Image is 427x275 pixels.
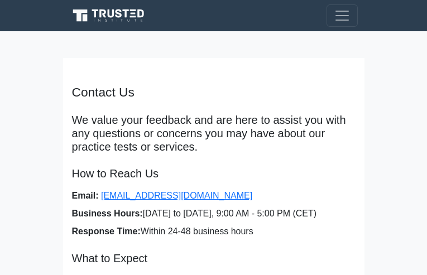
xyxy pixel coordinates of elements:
li: [DATE] to [DATE], 9:00 AM - 5:00 PM (CET) [72,207,356,220]
strong: Response Time: [72,226,141,236]
p: We value your feedback and are here to assist you with any questions or concerns you may have abo... [72,113,356,153]
button: Toggle navigation [327,4,358,27]
h5: How to Reach Us [72,167,356,180]
h4: Contact Us [72,85,356,100]
strong: Email: [72,191,99,200]
h5: What to Expect [72,252,356,265]
li: Within 24-48 business hours [72,225,356,238]
a: [EMAIL_ADDRESS][DOMAIN_NAME] [101,191,252,200]
strong: Business Hours: [72,209,143,218]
